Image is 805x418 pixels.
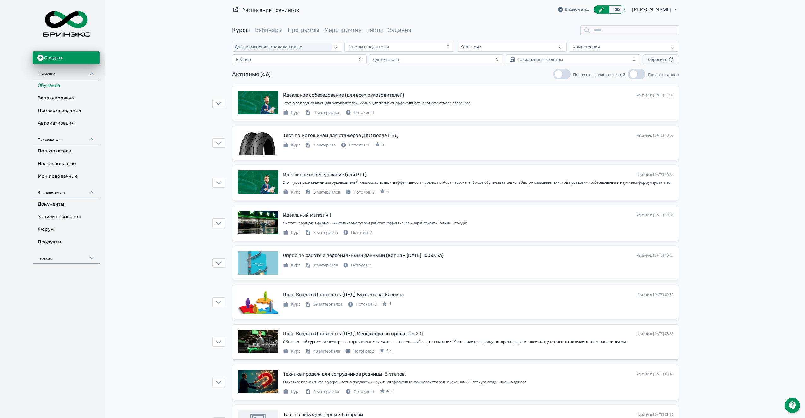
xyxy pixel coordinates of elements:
div: Потоков: 1 [345,110,374,116]
div: Изменен: [DATE] 08:55 [636,331,673,337]
span: Показать архив [648,72,679,77]
div: Опрос по работе с персональными данными (Копия - 16.09.2025 10:50:53) [283,252,444,259]
div: Курс [283,301,300,308]
a: Расписание тренингов [242,7,299,14]
button: Сбросить [643,54,679,64]
div: Вы хотите повысить свою уверенность в продажах и научиться эффективно взаимодействовать с клиента... [283,379,673,385]
a: Продукты [33,236,100,248]
a: Мои подопечные [33,170,100,183]
div: Изменен: [DATE] 11:00 [636,93,673,98]
a: Автоматизация [33,117,100,130]
a: Переключиться в режим ученика [609,5,625,14]
div: Курс [283,110,300,116]
a: Документы [33,198,100,211]
button: Создать [33,51,100,64]
button: Авторы и редакторы [344,42,454,52]
div: 59 материалов [305,301,343,308]
button: Дата изменения: сначала новые [232,42,342,52]
a: Тесты [367,27,383,33]
div: Идеальное собеседование (для РТТ) [283,171,367,178]
a: Программы [288,27,319,33]
span: Михаил Суржко [632,6,672,13]
button: Длительность [369,54,503,64]
div: Потоков: 1 [345,389,374,395]
a: Записи вебинаров [33,211,100,223]
div: Изменен: [DATE] 08:41 [636,372,673,377]
div: Этот курс предназначен для руководителей, желающих повысить эффективность процесса отбора персона... [283,180,673,185]
a: Задания [388,27,411,33]
div: Курс [283,230,300,236]
button: Категории [457,42,567,52]
button: Рейтинг [232,54,367,64]
div: Потоков: 2 [343,230,372,236]
div: Курс [283,389,300,395]
div: Потоков: 1 [341,142,370,148]
div: Потоков: 2 [345,348,374,355]
span: Дата изменения: сначала новые [235,44,302,49]
a: Запланировано [33,92,100,104]
div: Чистота, порядок и фирменный стиль помогут вам работать эффективнее и зарабатывать больше. Что? Да! [283,220,673,226]
div: Пользователи [33,130,100,145]
a: Пользователи [33,145,100,158]
div: 1 материал [305,142,336,148]
div: План Ввода в Должность (ПВД) Менеджера по продажам 2.0 [283,330,423,337]
div: Этот курс предназначен для руководителей, желающих повысить эффективность процесса отбора персонала. [283,100,673,106]
a: Курсы [232,27,250,33]
span: Показать созданные мной [573,72,625,77]
div: Авторы и редакторы [348,44,389,49]
a: Видео-гайд [558,6,589,13]
div: Активные (66) [232,70,271,79]
a: Форум [33,223,100,236]
span: 5 [386,188,389,195]
div: 6 материалов [305,189,340,195]
div: Категории [461,44,481,49]
div: Идеальное собеседование (для всех руководителей) [283,92,404,99]
div: Техника продаж для сотрудников розницы. 5 этапов. [283,371,406,378]
div: Сохранённые фильтры [517,57,563,62]
div: Изменен: [DATE] 09:39 [636,292,673,297]
a: Обучение [33,79,100,92]
div: Изменен: [DATE] 10:34 [636,172,673,177]
div: Длительность [373,57,401,62]
div: Обучение [33,64,100,79]
div: Дополнительно [33,183,100,198]
div: Курс [283,262,300,268]
div: Система [33,248,100,264]
div: Курс [283,348,300,355]
span: 4.8 [386,348,391,354]
div: План Ввода в Должность (ПВД) Бухгалтера-Кассира [283,291,404,298]
div: Компетенции [573,44,600,49]
a: Мероприятия [324,27,361,33]
div: Изменен: [DATE] 08:32 [636,412,673,417]
div: Обновленный курс для менеджеров по продажам шин и дисков — ваш мощный старт в компании! Мы создал... [283,339,673,344]
div: Потоков: 3 [345,189,374,195]
div: 43 материала [305,348,340,355]
div: 2 материала [305,262,338,268]
a: Наставничество [33,158,100,170]
button: Компетенции [569,42,679,52]
span: 4.5 [386,388,392,394]
div: Изменен: [DATE] 10:58 [636,133,673,138]
div: Изменен: [DATE] 10:22 [636,253,673,258]
div: Идеальный магазин I [283,212,331,219]
div: 5 материалов [305,389,340,395]
div: Потоков: 1 [343,262,372,268]
button: Сохранённые фильтры [506,54,640,64]
div: Курс [283,142,300,148]
a: Вебинары [255,27,283,33]
div: Изменен: [DATE] 10:30 [636,212,673,218]
div: 6 материалов [305,110,340,116]
div: Курс [283,189,300,195]
img: https://files.teachbase.ru/system/account/52438/logo/medium-8cc39d3de9861fc31387165adde7979b.png [38,4,95,44]
div: 3 материала [305,230,338,236]
div: Рейтинг [236,57,252,62]
div: Тест по мотошинам для cтажёров ДКС после ПВД [283,132,398,139]
a: Проверка заданий [33,104,100,117]
div: Потоков: 3 [348,301,377,308]
span: 4 [389,301,391,307]
span: 5 [382,141,384,148]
